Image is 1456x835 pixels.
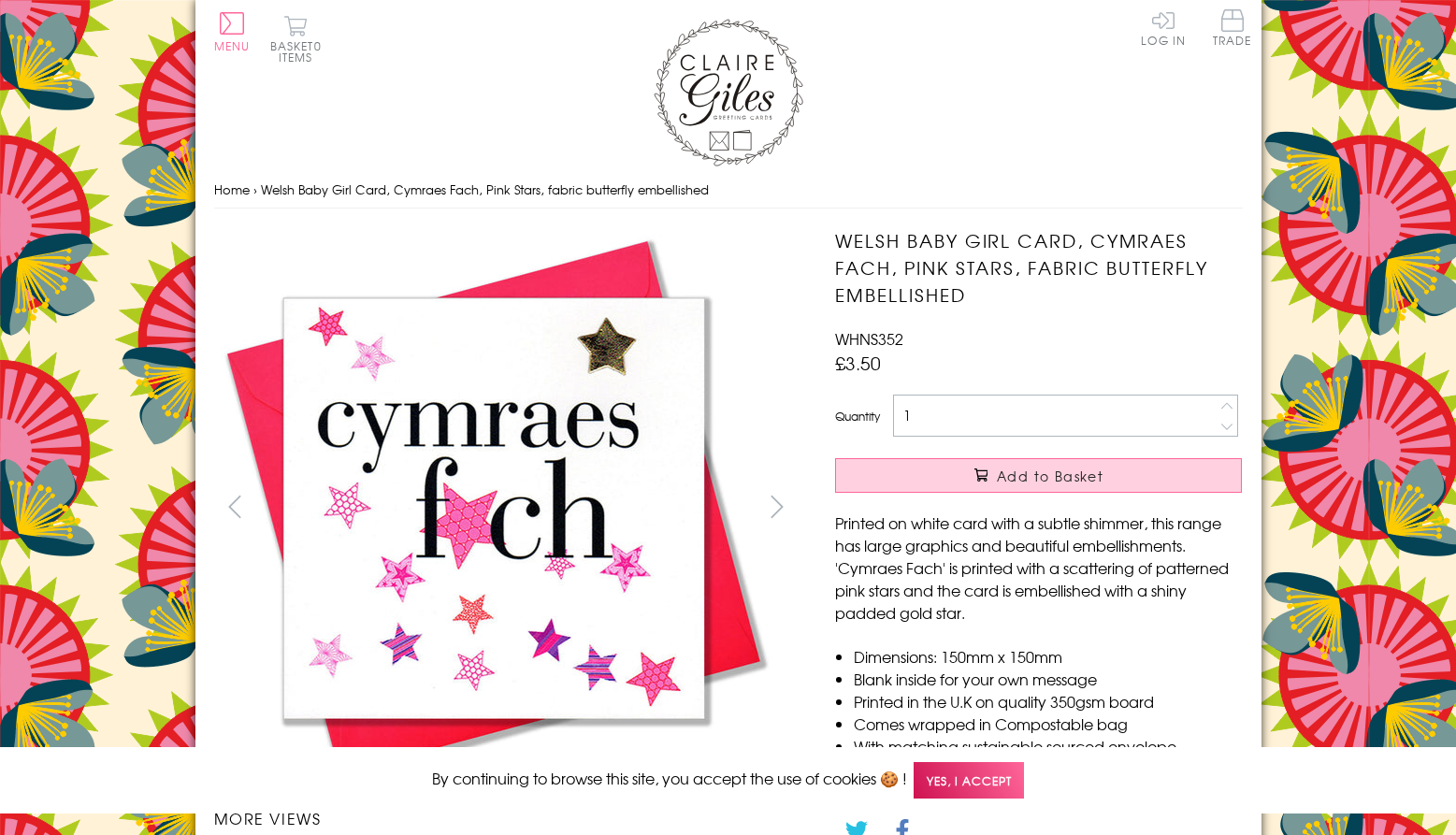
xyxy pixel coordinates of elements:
h1: Welsh Baby Girl Card, Cymraes Fach, Pink Stars, fabric butterfly embellished [835,227,1242,308]
button: next [756,485,798,527]
li: With matching sustainable sourced envelope [854,735,1242,757]
button: prev [214,485,256,527]
li: Comes wrapped in Compostable bag [854,713,1242,735]
button: Add to Basket [835,458,1242,493]
a: Log In [1141,9,1186,46]
li: Printed in the U.K on quality 350gsm board [854,690,1242,713]
nav: breadcrumbs [214,171,1243,209]
img: Welsh Baby Girl Card, Cymraes Fach, Pink Stars, fabric butterfly embellished [213,227,774,788]
span: Trade [1213,9,1252,46]
span: WHNS352 [835,327,903,350]
a: Home [214,180,250,198]
button: Basket0 items [270,15,322,63]
span: 0 items [279,37,322,65]
h3: More views [214,807,799,829]
label: Quantity [835,408,880,425]
span: Yes, I accept [914,762,1024,799]
p: Printed on white card with a subtle shimmer, this range has large graphics and beautiful embellis... [835,511,1242,624]
span: Menu [214,37,251,54]
span: Add to Basket [997,467,1103,485]
li: Dimensions: 150mm x 150mm [854,645,1242,668]
button: Menu [214,12,251,51]
span: Welsh Baby Girl Card, Cymraes Fach, Pink Stars, fabric butterfly embellished [261,180,709,198]
img: Claire Giles Greetings Cards [654,19,803,166]
img: Welsh Baby Girl Card, Cymraes Fach, Pink Stars, fabric butterfly embellished [798,227,1359,788]
li: Blank inside for your own message [854,668,1242,690]
span: › [253,180,257,198]
span: £3.50 [835,350,881,376]
a: Trade [1213,9,1252,50]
